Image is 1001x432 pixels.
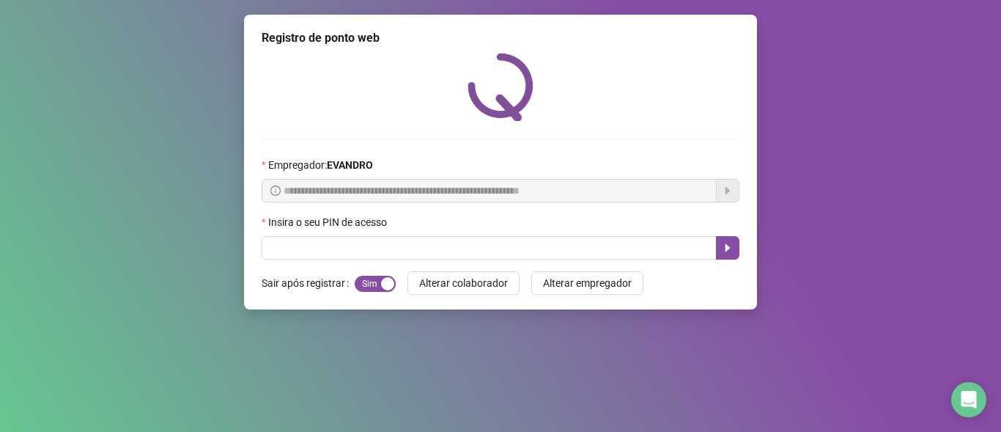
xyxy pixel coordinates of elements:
[407,271,520,295] button: Alterar colaborador
[531,271,643,295] button: Alterar empregador
[270,186,281,196] span: info-circle
[262,271,355,295] label: Sair após registrar
[262,29,739,47] div: Registro de ponto web
[268,157,373,173] span: Empregador :
[262,214,396,230] label: Insira o seu PIN de acesso
[722,242,734,254] span: caret-right
[468,53,533,121] img: QRPoint
[419,275,508,291] span: Alterar colaborador
[327,159,373,171] strong: EVANDRO
[951,382,986,417] div: Open Intercom Messenger
[543,275,632,291] span: Alterar empregador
